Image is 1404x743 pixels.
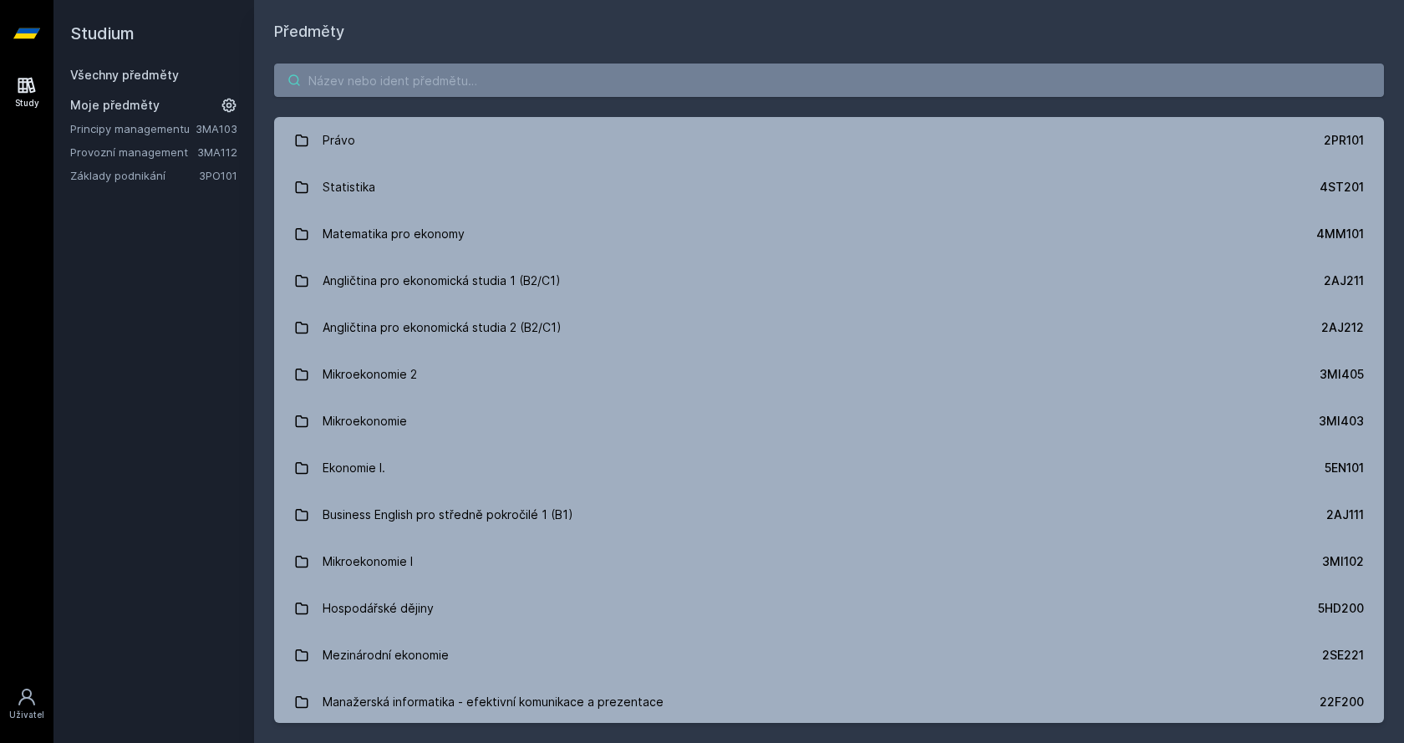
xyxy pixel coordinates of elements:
[274,351,1384,398] a: Mikroekonomie 2 3MI405
[323,498,573,532] div: Business English pro středně pokročilé 1 (B1)
[274,538,1384,585] a: Mikroekonomie I 3MI102
[197,145,237,159] a: 3MA112
[274,585,1384,632] a: Hospodářské dějiny 5HD200
[323,358,417,391] div: Mikroekonomie 2
[323,170,375,204] div: Statistika
[70,68,179,82] a: Všechny předměty
[1321,319,1364,336] div: 2AJ212
[70,97,160,114] span: Moje předměty
[1320,694,1364,710] div: 22F200
[1322,553,1364,570] div: 3MI102
[274,64,1384,97] input: Název nebo ident předmětu…
[274,632,1384,679] a: Mezinárodní ekonomie 2SE221
[70,144,197,160] a: Provozní management
[70,120,196,137] a: Principy managementu
[323,451,385,485] div: Ekonomie I.
[1326,506,1364,523] div: 2AJ111
[274,491,1384,538] a: Business English pro středně pokročilé 1 (B1) 2AJ111
[9,709,44,721] div: Uživatel
[323,685,664,719] div: Manažerská informatika - efektivní komunikace a prezentace
[323,217,465,251] div: Matematika pro ekonomy
[1318,600,1364,617] div: 5HD200
[1324,132,1364,149] div: 2PR101
[1320,366,1364,383] div: 3MI405
[274,117,1384,164] a: Právo 2PR101
[274,304,1384,351] a: Angličtina pro ekonomická studia 2 (B2/C1) 2AJ212
[274,211,1384,257] a: Matematika pro ekonomy 4MM101
[274,257,1384,304] a: Angličtina pro ekonomická studia 1 (B2/C1) 2AJ211
[15,97,39,109] div: Study
[274,164,1384,211] a: Statistika 4ST201
[323,639,449,672] div: Mezinárodní ekonomie
[196,122,237,135] a: 3MA103
[199,169,237,182] a: 3PO101
[274,679,1384,725] a: Manažerská informatika - efektivní komunikace a prezentace 22F200
[1320,179,1364,196] div: 4ST201
[3,679,50,730] a: Uživatel
[70,167,199,184] a: Základy podnikání
[1316,226,1364,242] div: 4MM101
[323,545,413,578] div: Mikroekonomie I
[323,311,562,344] div: Angličtina pro ekonomická studia 2 (B2/C1)
[274,398,1384,445] a: Mikroekonomie 3MI403
[1319,413,1364,430] div: 3MI403
[323,405,407,438] div: Mikroekonomie
[274,20,1384,43] h1: Předměty
[3,67,50,118] a: Study
[274,445,1384,491] a: Ekonomie I. 5EN101
[323,592,434,625] div: Hospodářské dějiny
[323,264,561,298] div: Angličtina pro ekonomická studia 1 (B2/C1)
[1322,647,1364,664] div: 2SE221
[1324,272,1364,289] div: 2AJ211
[323,124,355,157] div: Právo
[1325,460,1364,476] div: 5EN101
